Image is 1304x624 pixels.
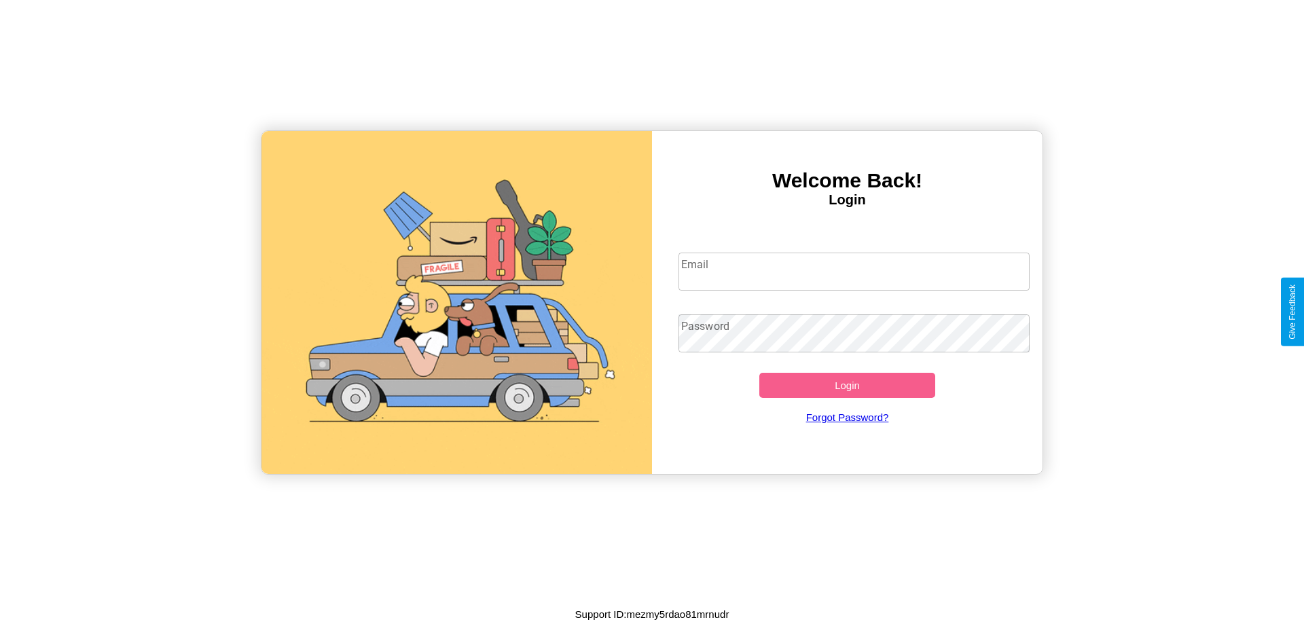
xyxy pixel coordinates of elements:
[759,373,935,398] button: Login
[652,169,1043,192] h3: Welcome Back!
[672,398,1024,437] a: Forgot Password?
[261,131,652,474] img: gif
[1288,285,1297,339] div: Give Feedback
[652,192,1043,208] h4: Login
[575,605,729,623] p: Support ID: mezmy5rdao81mrnudr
